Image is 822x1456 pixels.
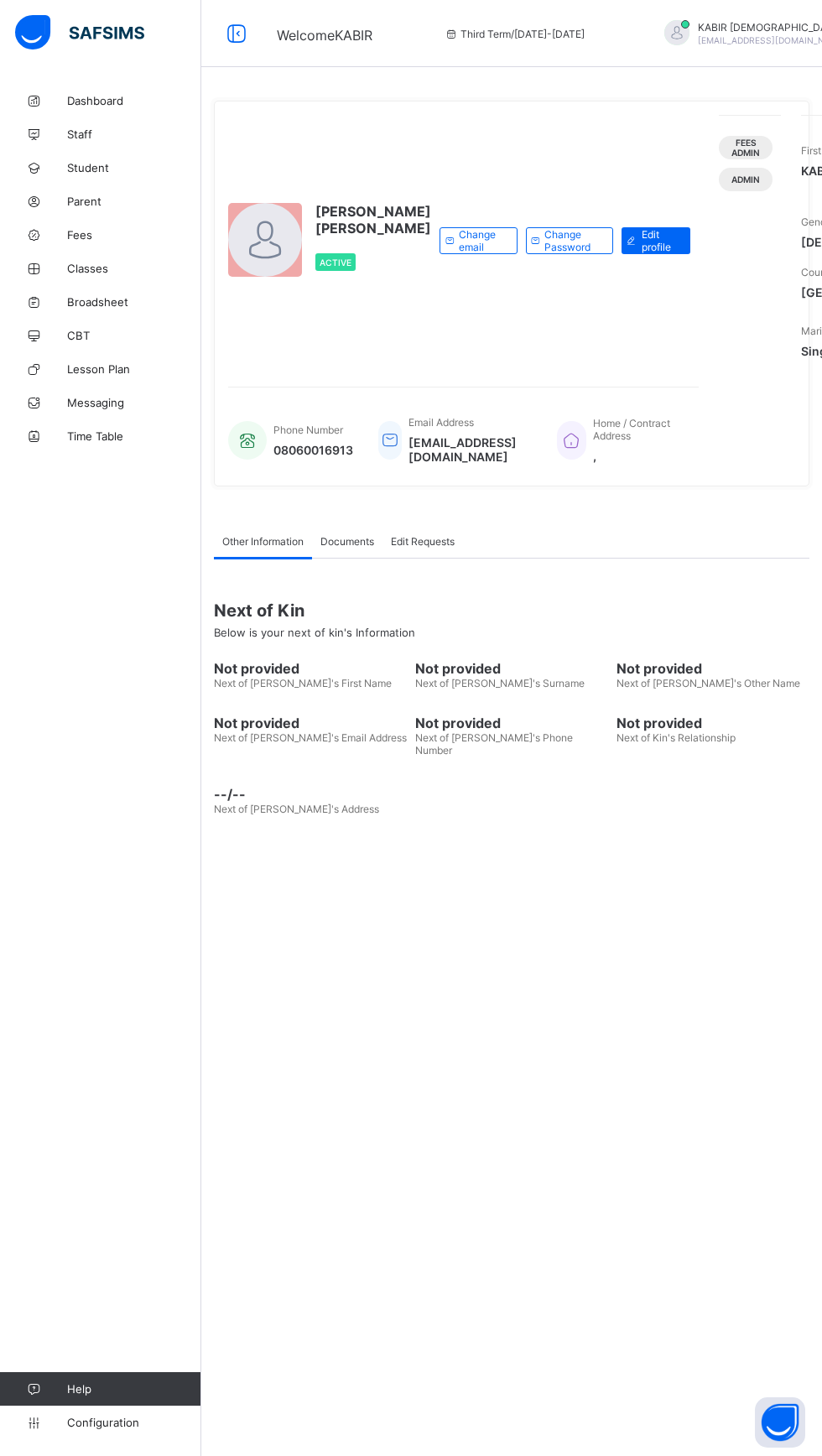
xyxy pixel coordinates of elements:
span: Next of Kin's Relationship [616,731,736,744]
span: Fees [67,228,201,242]
span: Admin [731,174,760,185]
span: Parent [67,195,201,208]
span: , [593,449,682,463]
span: Not provided [415,660,608,677]
span: Change Password [544,228,600,253]
span: Fees Admin [731,138,760,158]
span: Configuration [67,1416,200,1429]
span: CBT [67,329,201,342]
span: Other Information [222,535,304,548]
span: Next of [PERSON_NAME]'s Email Address [214,731,407,744]
span: Time Table [67,429,201,443]
span: Phone Number [273,424,343,436]
span: Below is your next of kin's Information [214,626,415,639]
span: --/-- [214,786,407,803]
span: Active [320,257,351,268]
span: Documents [320,535,374,548]
span: Home / Contract Address [593,417,670,442]
span: Change email [459,228,504,253]
span: session/term information [444,28,585,40]
span: Student [67,161,201,174]
span: Welcome KABIR [277,27,372,44]
span: Not provided [616,715,809,731]
span: Next of [PERSON_NAME]'s Other Name [616,677,800,689]
span: Lesson Plan [67,362,201,376]
span: Edit profile [642,228,678,253]
span: Next of [PERSON_NAME]'s Phone Number [415,731,573,757]
span: Next of [PERSON_NAME]'s First Name [214,677,392,689]
span: Dashboard [67,94,201,107]
span: Email Address [408,416,474,429]
span: [EMAIL_ADDRESS][DOMAIN_NAME] [408,435,532,464]
span: Messaging [67,396,201,409]
span: Not provided [616,660,809,677]
button: Open asap [755,1397,805,1448]
span: Broadsheet [67,295,201,309]
span: 08060016913 [273,443,353,457]
span: Edit Requests [391,535,455,548]
span: Not provided [415,715,608,731]
span: Next of [PERSON_NAME]'s Address [214,803,379,815]
span: Next of Kin [214,601,809,621]
span: Staff [67,127,201,141]
span: Classes [67,262,201,275]
span: [PERSON_NAME] [PERSON_NAME] [315,203,431,237]
span: Next of [PERSON_NAME]'s Surname [415,677,585,689]
span: Help [67,1382,200,1396]
img: safsims [15,15,144,50]
span: Not provided [214,660,407,677]
span: Not provided [214,715,407,731]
